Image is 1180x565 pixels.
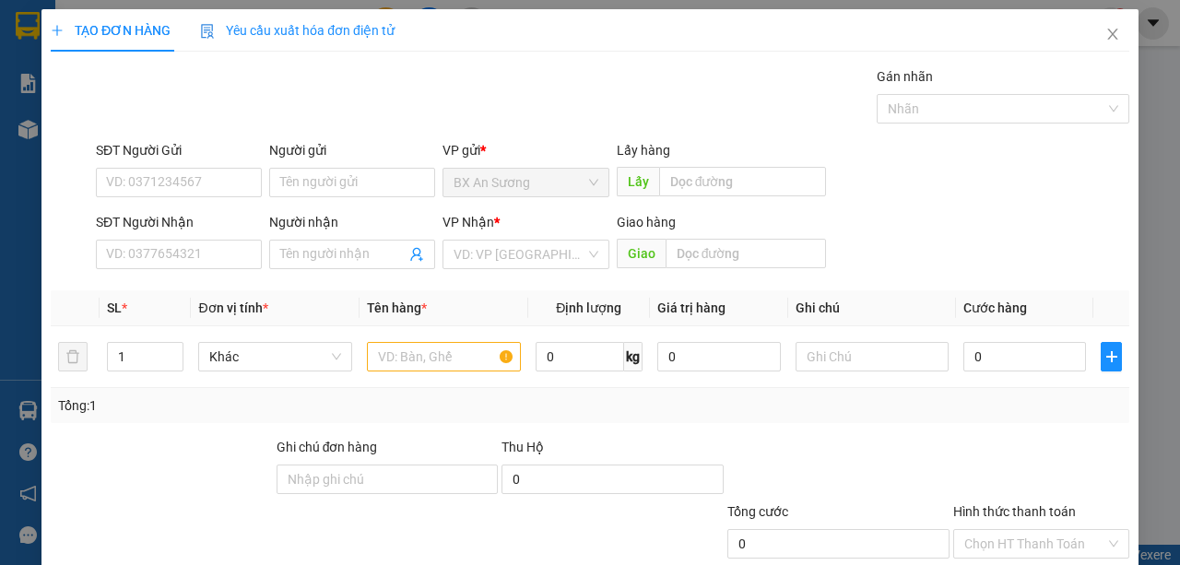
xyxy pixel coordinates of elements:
[727,504,788,519] span: Tổng cước
[442,140,608,160] div: VP gửi
[58,395,457,416] div: Tổng: 1
[616,143,669,158] span: Lấy hàng
[200,23,395,38] span: Yêu cầu xuất hóa đơn điện tử
[276,440,377,454] label: Ghi chú đơn hàng
[367,342,521,371] input: VD: Bàn, Ghế
[657,300,726,315] span: Giá trị hàng
[963,300,1027,315] span: Cước hàng
[877,69,933,84] label: Gán nhãn
[1087,9,1139,61] button: Close
[409,247,424,262] span: user-add
[454,169,597,196] span: BX An Sương
[658,167,825,196] input: Dọc đường
[952,504,1075,519] label: Hình thức thanh toán
[556,300,621,315] span: Định lượng
[665,239,825,268] input: Dọc đường
[58,342,88,371] button: delete
[209,343,341,371] span: Khác
[1105,27,1120,41] span: close
[198,300,267,315] span: Đơn vị tính
[269,140,435,160] div: Người gửi
[96,140,262,160] div: SĐT Người Gửi
[367,300,427,315] span: Tên hàng
[442,215,494,230] span: VP Nhận
[795,342,949,371] input: Ghi Chú
[1101,342,1122,371] button: plus
[200,24,215,39] img: icon
[51,24,64,37] span: plus
[616,239,665,268] span: Giao
[96,212,262,232] div: SĐT Người Nhận
[269,212,435,232] div: Người nhận
[276,465,498,494] input: Ghi chú đơn hàng
[616,167,658,196] span: Lấy
[787,290,956,326] th: Ghi chú
[501,440,544,454] span: Thu Hộ
[51,23,171,38] span: TẠO ĐƠN HÀNG
[1102,349,1121,364] span: plus
[616,215,675,230] span: Giao hàng
[624,342,643,371] span: kg
[657,342,780,371] input: 0
[107,300,122,315] span: SL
